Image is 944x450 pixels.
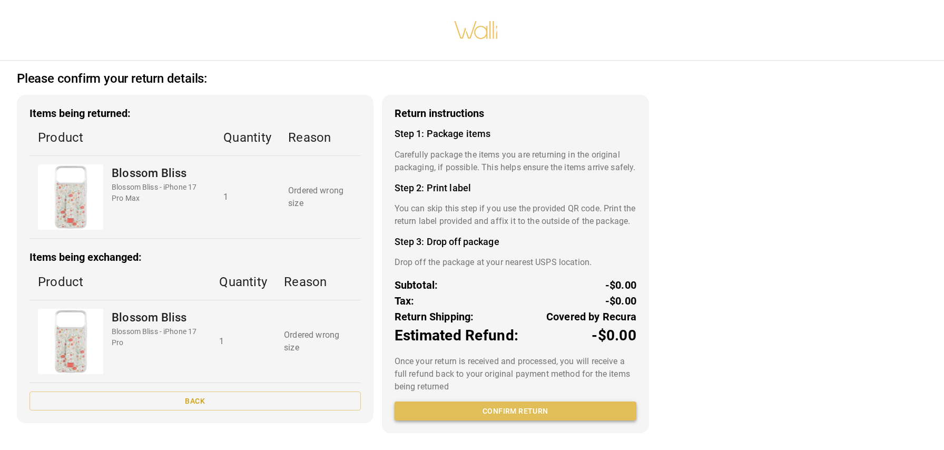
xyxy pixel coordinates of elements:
h2: Please confirm your return details: [17,71,207,86]
p: Blossom Bliss [112,309,202,326]
h4: Step 2: Print label [395,182,636,194]
p: Tax: [395,293,415,309]
p: Product [38,272,202,291]
p: 1 [223,191,271,203]
p: Covered by Recura [546,309,636,325]
p: -$0.00 [605,293,636,309]
p: Blossom Bliss - iPhone 17 Pro Max [112,182,206,204]
h4: Step 1: Package items [395,128,636,140]
p: Subtotal: [395,277,438,293]
button: Back [29,392,361,411]
p: Quantity [219,272,267,291]
p: 1 [219,335,267,348]
p: Product [38,128,206,147]
p: Estimated Refund: [395,325,518,347]
p: Once your return is received and processed, you will receive a full refund back to your original ... [395,355,636,393]
h3: Return instructions [395,107,636,120]
img: walli-inc.myshopify.com [454,7,499,53]
button: Confirm return [395,402,636,421]
p: Ordered wrong size [284,329,352,354]
p: Blossom Bliss - iPhone 17 Pro [112,326,202,348]
p: Ordered wrong size [288,184,352,210]
p: You can skip this step if you use the provided QR code. Print the return label provided and affix... [395,202,636,228]
p: Reason [288,128,352,147]
p: Blossom Bliss [112,164,206,182]
p: Reason [284,272,352,291]
p: -$0.00 [605,277,636,293]
h3: Items being returned: [29,107,361,120]
h3: Items being exchanged: [29,251,361,263]
p: Quantity [223,128,271,147]
p: -$0.00 [592,325,636,347]
p: Carefully package the items you are returning in the original packaging, if possible. This helps ... [395,149,636,174]
p: Drop off the package at your nearest USPS location. [395,256,636,269]
h4: Step 3: Drop off package [395,236,636,248]
p: Return Shipping: [395,309,474,325]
